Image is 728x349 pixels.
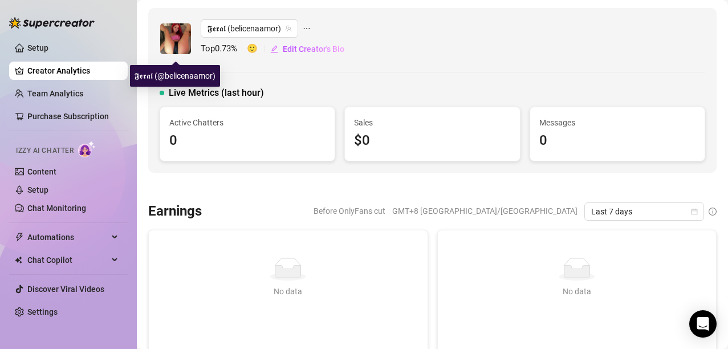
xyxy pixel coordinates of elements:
a: Purchase Subscription [27,112,109,121]
div: No data [452,285,703,298]
span: info-circle [709,208,717,216]
span: Before OnlyFans cut [314,202,385,220]
a: Chat Monitoring [27,204,86,213]
span: Live Metrics (last hour) [169,86,264,100]
span: 🙂 [247,42,270,56]
div: $0 [354,130,510,152]
a: Setup [27,185,48,194]
span: calendar [691,208,698,215]
span: Sales [354,116,510,129]
span: edit [270,45,278,53]
span: thunderbolt [15,233,24,242]
a: Setup [27,43,48,52]
span: Chat Copilot [27,251,108,269]
span: Top 0.73 % [201,42,247,56]
h3: Earnings [148,202,202,221]
div: 0 [169,130,326,152]
span: team [285,25,292,32]
a: Settings [27,307,58,316]
span: Edit Creator's Bio [283,44,344,54]
div: 𝕱𝖊𝖗𝖆𝖑 (@belicenaamor) [130,65,220,87]
span: ellipsis [303,19,311,38]
a: Creator Analytics [27,62,119,80]
a: Content [27,167,56,176]
span: Last 7 days [591,203,697,220]
span: Izzy AI Chatter [16,145,74,156]
div: Open Intercom Messenger [689,310,717,338]
img: Chat Copilot [15,256,22,264]
span: Active Chatters [169,116,326,129]
div: No data [162,285,414,298]
a: Discover Viral Videos [27,285,104,294]
div: 0 [539,130,696,152]
span: Automations [27,228,108,246]
a: Team Analytics [27,89,83,98]
img: AI Chatter [78,141,96,157]
img: logo-BBDzfeDw.svg [9,17,95,29]
span: 𝕱𝖊𝖗𝖆𝖑 (belicenaamor) [208,20,291,37]
img: 𝕱𝖊𝖗𝖆𝖑 [160,23,191,54]
button: Edit Creator's Bio [270,40,345,58]
span: GMT+8 [GEOGRAPHIC_DATA]/[GEOGRAPHIC_DATA] [392,202,577,220]
span: Messages [539,116,696,129]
